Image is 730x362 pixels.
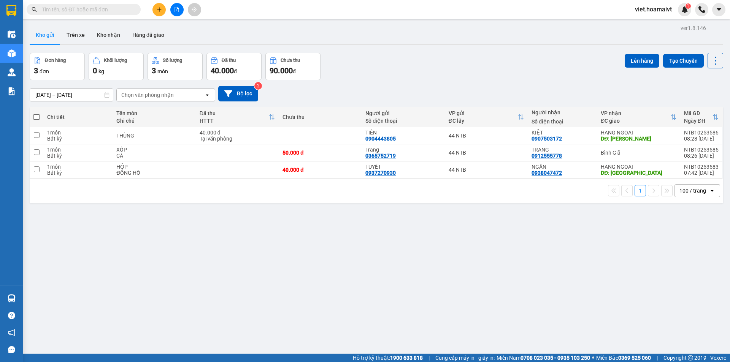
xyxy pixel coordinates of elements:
div: 1 món [47,164,109,170]
span: đơn [40,68,49,74]
span: 40.000 [211,66,234,75]
div: Số điện thoại [365,118,441,124]
span: Hỗ trợ kỹ thuật: [353,354,423,362]
div: TIÊN [365,130,441,136]
img: icon-new-feature [681,6,688,13]
div: Bất kỳ [47,170,109,176]
span: Miền Nam [497,354,590,362]
button: Kho nhận [91,26,126,44]
div: 100 / trang [679,187,706,194]
div: 44 NTB [449,133,524,139]
img: solution-icon [8,87,16,95]
div: Đã thu [222,58,236,63]
span: 90.000 [270,66,293,75]
div: 0907503172 [532,136,562,142]
span: caret-down [716,6,722,13]
button: caret-down [712,3,725,16]
div: HANG NGOAI [601,164,676,170]
div: 1 món [47,147,109,153]
div: Số lượng [163,58,182,63]
button: Đã thu40.000đ [206,53,262,80]
div: ĐC lấy [449,118,518,124]
button: Đơn hàng3đơn [30,53,85,80]
span: đ [293,68,296,74]
span: | [428,354,430,362]
div: THÙNG [116,133,192,139]
button: Trên xe [60,26,91,44]
button: Hàng đã giao [126,26,170,44]
div: ver 1.8.146 [681,24,706,32]
div: XỐP [116,147,192,153]
div: 50.000 đ [282,150,358,156]
img: logo-vxr [6,5,16,16]
div: Bình Giã [601,150,676,156]
span: Miền Bắc [596,354,651,362]
div: Số điện thoại [532,119,593,125]
th: Toggle SortBy [445,107,528,127]
div: 08:26 [DATE] [684,153,719,159]
div: Tại văn phòng [200,136,275,142]
span: question-circle [8,312,15,319]
button: aim [188,3,201,16]
span: 1 [687,3,689,9]
button: Tạo Chuyến [663,54,704,68]
div: 44 NTB [449,167,524,173]
div: Chưa thu [282,114,358,120]
button: Bộ lọc [218,86,258,101]
strong: 1900 633 818 [390,355,423,361]
div: HỘP [116,164,192,170]
div: VP nhận [601,110,670,116]
span: | [657,354,658,362]
button: Kho gửi [30,26,60,44]
strong: 0708 023 035 - 0935 103 250 [521,355,590,361]
span: 3 [34,66,38,75]
div: HTTT [200,118,269,124]
div: 08:28 [DATE] [684,136,719,142]
div: Trang [365,147,441,153]
span: viet.hoamaivt [629,5,678,14]
span: file-add [174,7,179,12]
th: Toggle SortBy [196,107,279,127]
div: 0904443805 [365,136,396,142]
span: plus [157,7,162,12]
input: Select a date range. [30,89,113,101]
button: plus [152,3,166,16]
span: 3 [152,66,156,75]
div: Chưa thu [281,58,300,63]
div: Đơn hàng [45,58,66,63]
div: 40.000 đ [282,167,358,173]
button: file-add [170,3,184,16]
div: Người gửi [365,110,441,116]
th: Toggle SortBy [597,107,680,127]
img: warehouse-icon [8,294,16,302]
span: đ [234,68,237,74]
div: Ngày ĐH [684,118,713,124]
img: warehouse-icon [8,30,16,38]
div: 44 NTB [449,150,524,156]
div: Chi tiết [47,114,109,120]
strong: 0369 525 060 [618,355,651,361]
div: NGÂN [532,164,593,170]
div: TUYẾT [365,164,441,170]
button: Số lượng3món [148,53,203,80]
div: 40.000 đ [200,130,275,136]
div: NTB10253585 [684,147,719,153]
div: Mã GD [684,110,713,116]
sup: 1 [686,3,691,9]
span: kg [98,68,104,74]
sup: 2 [254,82,262,90]
div: Bất kỳ [47,153,109,159]
span: search [32,7,37,12]
img: phone-icon [698,6,705,13]
div: CÁ [116,153,192,159]
div: Chọn văn phòng nhận [121,91,174,99]
div: Bất kỳ [47,136,109,142]
span: aim [192,7,197,12]
div: Người nhận [532,109,593,115]
div: Tên món [116,110,192,116]
span: món [157,68,168,74]
button: Chưa thu90.000đ [265,53,321,80]
div: 0912555778 [532,153,562,159]
div: Khối lượng [104,58,127,63]
div: 0937270930 [365,170,396,176]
